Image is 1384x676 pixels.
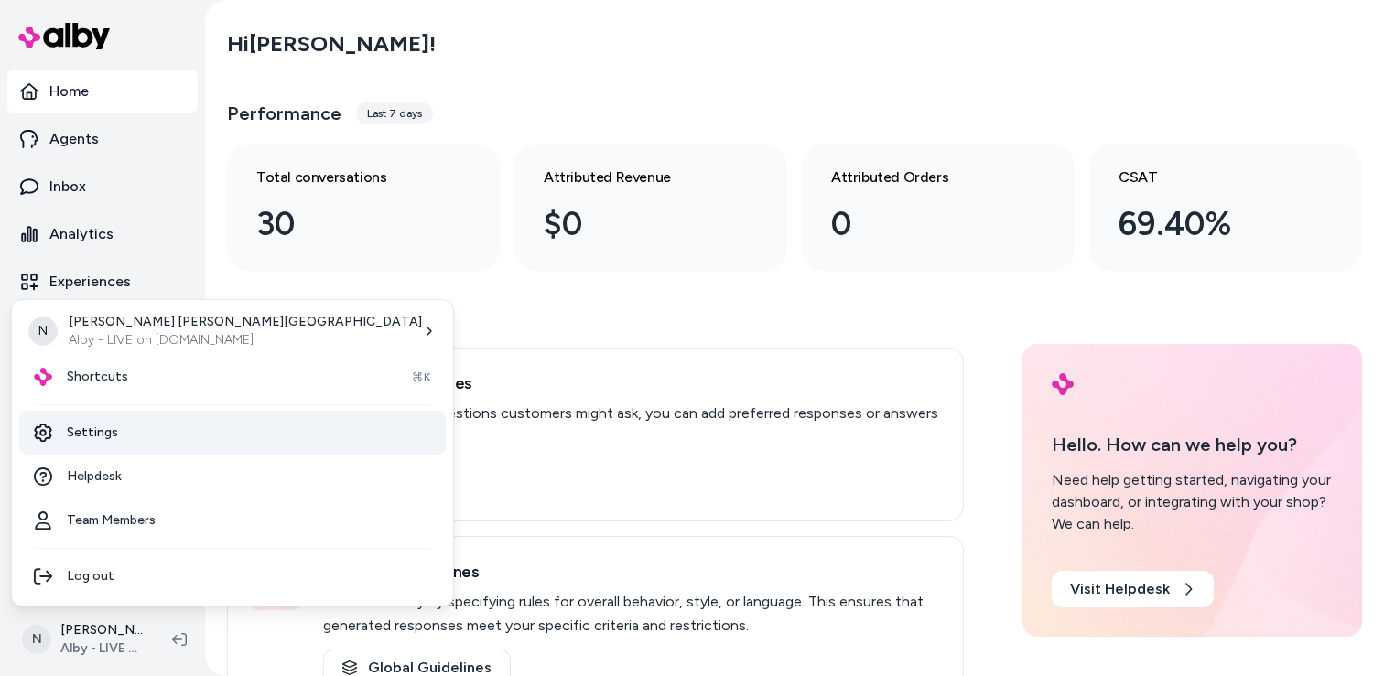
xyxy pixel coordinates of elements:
p: Alby - LIVE on [DOMAIN_NAME] [69,331,422,349]
a: Team Members [19,499,446,542]
span: N [28,317,58,346]
p: [PERSON_NAME] [PERSON_NAME][GEOGRAPHIC_DATA] [69,313,422,331]
span: ⌘K [412,370,431,384]
span: Helpdesk [67,467,122,486]
div: Log out [19,554,446,598]
img: alby Logo [34,368,52,386]
span: Shortcuts [67,368,128,386]
a: Settings [19,411,446,455]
